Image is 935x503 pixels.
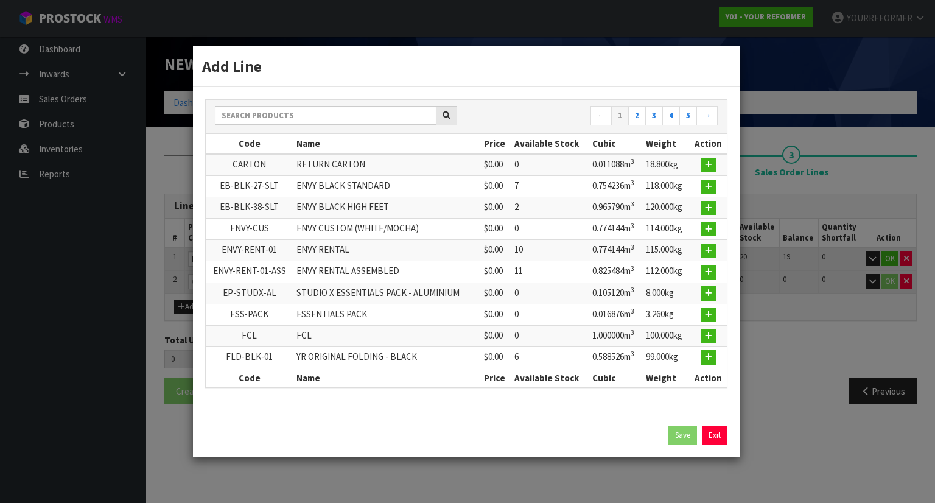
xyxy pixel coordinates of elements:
td: $0.00 [481,346,511,368]
sup: 3 [631,178,634,187]
td: 6 [511,346,589,368]
td: 7 [511,175,589,197]
th: Action [690,368,727,387]
td: $0.00 [481,197,511,219]
sup: 3 [631,286,634,294]
td: 112.000kg [643,261,690,283]
a: Exit [702,426,727,445]
td: 100.000kg [643,325,690,346]
td: 1.000000m [589,325,642,346]
td: 115.000kg [643,240,690,261]
td: $0.00 [481,325,511,346]
td: 3.260kg [643,304,690,325]
th: Cubic [589,368,642,387]
button: Save [668,426,697,445]
td: ESSENTIALS PACK [293,304,481,325]
sup: 3 [631,307,634,315]
sup: 3 [631,328,634,337]
td: 0.965790m [589,197,642,219]
td: EP-STUDX-AL [206,283,293,304]
a: 4 [662,106,680,125]
td: FCL [206,325,293,346]
td: ENVY RENTAL [293,240,481,261]
td: ENVY-CUS [206,219,293,240]
td: ENVY-RENT-01-ASS [206,261,293,283]
sup: 3 [631,243,634,251]
sup: 3 [631,157,634,166]
td: ESS-PACK [206,304,293,325]
th: Name [293,368,481,387]
td: $0.00 [481,154,511,176]
td: $0.00 [481,240,511,261]
sup: 3 [631,350,634,358]
td: 0 [511,304,589,325]
sup: 3 [631,222,634,230]
nav: Page navigation [475,106,718,127]
td: ENVY RENTAL ASSEMBLED [293,261,481,283]
td: 8.000kg [643,283,690,304]
td: 0.588526m [589,346,642,368]
td: 0.011088m [589,154,642,176]
td: 99.000kg [643,346,690,368]
td: YR ORIGINAL FOLDING - BLACK [293,346,481,368]
td: RETURN CARTON [293,154,481,176]
td: EB-BLK-27-SLT [206,175,293,197]
th: Price [481,134,511,153]
a: 2 [628,106,646,125]
td: ENVY BLACK HIGH FEET [293,197,481,219]
td: 11 [511,261,589,283]
td: 0.825484m [589,261,642,283]
td: $0.00 [481,283,511,304]
td: CARTON [206,154,293,176]
td: 120.000kg [643,197,690,219]
sup: 3 [631,200,634,208]
a: 5 [679,106,697,125]
td: $0.00 [481,261,511,283]
th: Available Stock [511,368,589,387]
td: 0 [511,219,589,240]
td: 0.754236m [589,175,642,197]
td: 18.800kg [643,154,690,176]
th: Weight [643,368,690,387]
a: ← [590,106,612,125]
td: 0.105120m [589,283,642,304]
th: Code [206,134,293,153]
a: → [696,106,718,125]
input: Search products [215,106,436,125]
sup: 3 [631,264,634,273]
th: Name [293,134,481,153]
td: 10 [511,240,589,261]
td: FCL [293,325,481,346]
td: 0 [511,325,589,346]
td: 118.000kg [643,175,690,197]
td: 0.016876m [589,304,642,325]
td: 0.774144m [589,240,642,261]
td: FLD-BLK-01 [206,346,293,368]
td: $0.00 [481,175,511,197]
th: Weight [643,134,690,153]
th: Available Stock [511,134,589,153]
td: $0.00 [481,219,511,240]
td: ENVY CUSTOM (WHITE/MOCHA) [293,219,481,240]
h3: Add Line [202,55,730,77]
th: Code [206,368,293,387]
td: 0.774144m [589,219,642,240]
a: 1 [611,106,629,125]
td: 0 [511,154,589,176]
a: 3 [645,106,663,125]
td: ENVY-RENT-01 [206,240,293,261]
td: ENVY BLACK STANDARD [293,175,481,197]
td: 114.000kg [643,219,690,240]
td: EB-BLK-38-SLT [206,197,293,219]
th: Cubic [589,134,642,153]
td: 2 [511,197,589,219]
th: Action [690,134,727,153]
td: 0 [511,283,589,304]
th: Price [481,368,511,387]
td: $0.00 [481,304,511,325]
td: STUDIO X ESSENTIALS PACK - ALUMINIUM [293,283,481,304]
